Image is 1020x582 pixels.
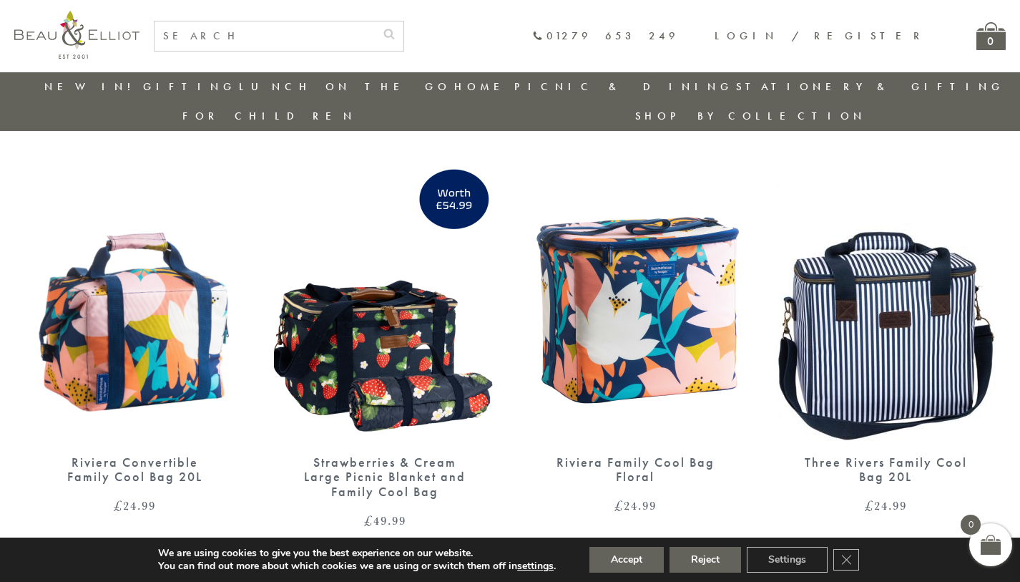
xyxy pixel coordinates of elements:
a: Lunch On The Go [239,79,451,94]
div: Riviera Convertible Family Cool Bag 20L [49,455,220,485]
a: Strawberries & Cream Large Quilted Picnic Blanket and Family Cool Bag Strawberries & Cream Large ... [274,155,496,527]
a: Riviera Family Cool Bag Floral Riviera Family Cool Bag Floral £24.99 [524,155,746,513]
span: £ [614,497,624,514]
a: For Children [182,109,356,123]
bdi: 24.99 [865,497,907,514]
span: £ [114,497,123,514]
input: SEARCH [155,21,375,51]
a: New in! [44,79,140,94]
a: 0 [976,22,1006,50]
a: Three Rivers Family Cool Bag 20L Three Rivers Family Cool Bag 20L £24.99 [775,155,996,513]
p: You can find out more about which cookies we are using or switch them off in . [158,560,556,573]
img: Riviera Convertible Family Cool Bag 20L [24,155,245,441]
a: Stationery & Gifting [736,79,1004,94]
bdi: 24.99 [614,497,657,514]
img: Three Rivers Family Cool Bag 20L [775,155,996,441]
button: Reject [670,547,741,573]
a: Picnic & Dining [514,79,733,94]
img: Strawberries & Cream Large Quilted Picnic Blanket and Family Cool Bag [274,155,496,441]
a: Home [454,79,511,94]
button: settings [517,560,554,573]
span: £ [865,497,874,514]
span: 0 [961,515,981,535]
bdi: 24.99 [114,497,156,514]
span: £ [364,512,373,529]
button: Accept [589,547,664,573]
div: Three Rivers Family Cool Bag 20L [800,455,971,485]
a: 01279 653 249 [532,30,679,42]
p: We are using cookies to give you the best experience on our website. [158,547,556,560]
a: Riviera Convertible Family Cool Bag 20L Riviera Convertible Family Cool Bag 20L £24.99 [24,155,245,513]
div: Riviera Family Cool Bag Floral [549,455,721,485]
a: Gifting [143,79,236,94]
button: Settings [747,547,828,573]
a: Shop by collection [635,109,866,123]
bdi: 49.99 [364,512,406,529]
button: Close GDPR Cookie Banner [833,549,859,571]
div: Strawberries & Cream Large Picnic Blanket and Family Cool Bag [299,455,471,500]
img: logo [14,11,139,59]
img: Riviera Family Cool Bag Floral [524,155,746,441]
a: Login / Register [715,29,926,43]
